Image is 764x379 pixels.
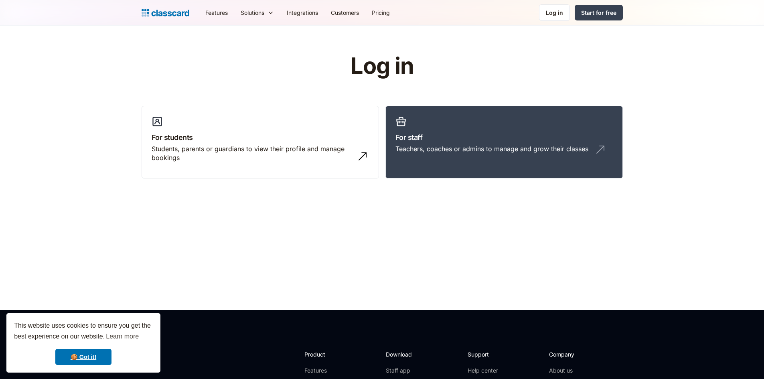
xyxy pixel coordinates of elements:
[386,350,419,359] h2: Download
[468,367,500,375] a: Help center
[280,4,324,22] a: Integrations
[324,4,365,22] a: Customers
[105,330,140,343] a: learn more about cookies
[575,5,623,20] a: Start for free
[142,7,189,18] a: home
[255,54,509,79] h1: Log in
[539,4,570,21] a: Log in
[199,4,234,22] a: Features
[6,313,160,373] div: cookieconsent
[386,367,419,375] a: Staff app
[385,106,623,179] a: For staffTeachers, coaches or admins to manage and grow their classes
[395,132,613,143] h3: For staff
[152,132,369,143] h3: For students
[549,367,602,375] a: About us
[304,350,347,359] h2: Product
[14,321,153,343] span: This website uses cookies to ensure you get the best experience on our website.
[304,367,347,375] a: Features
[546,8,563,17] div: Log in
[142,106,379,179] a: For studentsStudents, parents or guardians to view their profile and manage bookings
[55,349,111,365] a: dismiss cookie message
[152,144,353,162] div: Students, parents or guardians to view their profile and manage bookings
[241,8,264,17] div: Solutions
[468,350,500,359] h2: Support
[581,8,616,17] div: Start for free
[549,350,602,359] h2: Company
[395,144,588,153] div: Teachers, coaches or admins to manage and grow their classes
[365,4,396,22] a: Pricing
[234,4,280,22] div: Solutions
